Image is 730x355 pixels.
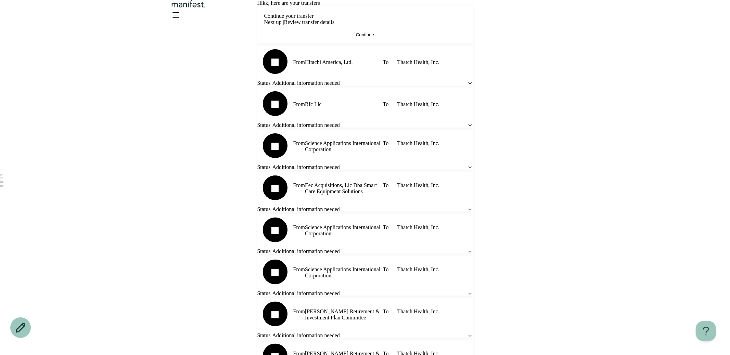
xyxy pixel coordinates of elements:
span: From [293,140,305,146]
span: To [383,182,389,188]
span: From [293,59,305,65]
span: From [293,101,305,107]
span: To [383,140,389,146]
span: Science Applications International Corporation [305,266,383,279]
span: Thatch Health, Inc. [397,101,473,107]
iframe: Toggle Customer Support [696,321,716,341]
span: To [383,224,389,231]
span: Status [257,206,271,212]
span: Science Applications International Corporation [305,140,383,153]
span: To [383,308,389,315]
span: Additional information needed [272,290,340,297]
span: Additional information needed [272,332,340,339]
span: Status [257,164,271,170]
span: Status [257,248,271,254]
span: Additional information needed [272,164,340,170]
span: Hitachi America, Ltd. [305,59,383,65]
span: From [293,266,305,273]
span: To [383,266,389,273]
span: Status [257,122,271,128]
span: From [293,224,305,231]
span: Status [257,332,271,339]
span: From [293,308,305,315]
span: [PERSON_NAME] Retirement & Investment Plan Committee [305,308,383,321]
span: Science Applications International Corporation [305,224,383,237]
span: Additional information needed [272,80,340,86]
span: Eec Acquisitions, Llc Dba Smart Care Equipment Solutions [305,182,383,195]
span: Thatch Health, Inc. [397,140,473,146]
span: Thatch Health, Inc. [397,224,473,231]
span: Thatch Health, Inc. [397,182,473,188]
span: Additional information needed [272,206,340,212]
span: From [293,182,305,188]
span: Thatch Health, Inc. [397,59,473,65]
span: Thatch Health, Inc. [397,266,473,273]
button: Open menu [170,9,181,20]
span: To [383,59,389,65]
span: Thatch Health, Inc. [397,308,473,315]
span: Status [257,80,271,86]
span: Additional information needed [272,122,340,128]
span: To [383,101,389,107]
span: Status [257,290,271,297]
span: Rfc Llc [305,101,383,107]
span: Additional information needed [272,248,340,254]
